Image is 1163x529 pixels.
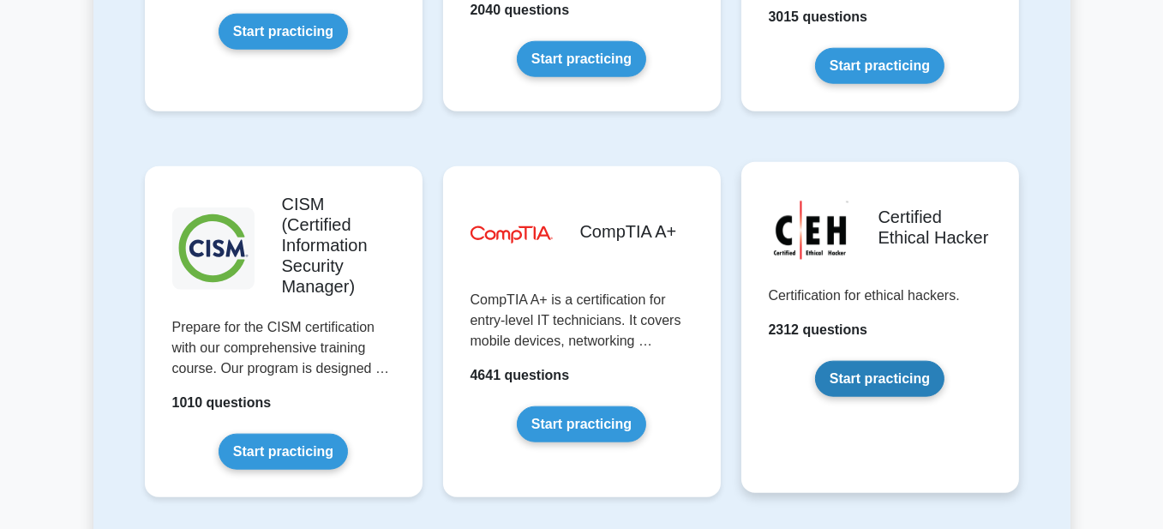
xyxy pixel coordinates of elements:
a: Start practicing [517,41,646,77]
a: Start practicing [219,434,348,470]
a: Start practicing [517,406,646,442]
a: Start practicing [815,48,944,84]
a: Start practicing [219,14,348,50]
a: Start practicing [815,361,944,397]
